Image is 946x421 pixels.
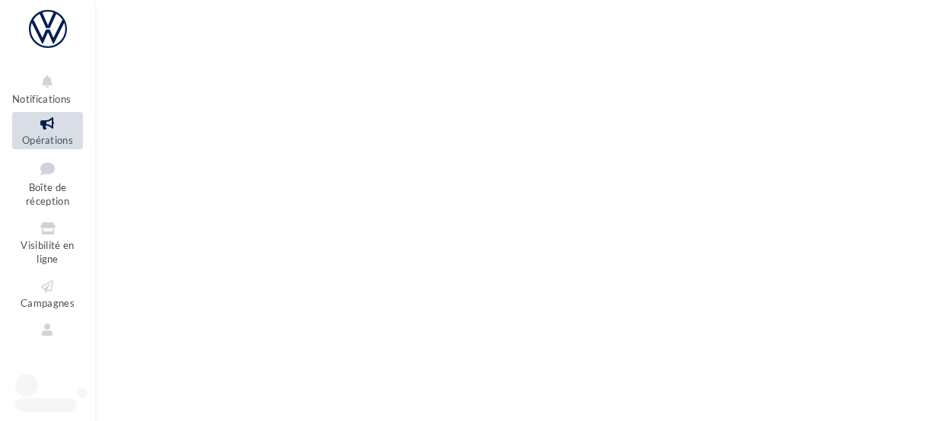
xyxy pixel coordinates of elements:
a: Contacts [12,318,83,356]
a: Opérations [12,112,83,149]
a: Boîte de réception [12,155,83,211]
span: Boîte de réception [26,181,69,208]
span: Campagnes [21,297,75,309]
span: Visibilité en ligne [21,239,74,266]
a: Campagnes [12,275,83,312]
span: Contacts [27,340,68,352]
a: Visibilité en ligne [12,217,83,269]
span: Notifications [12,93,71,105]
span: Opérations [22,134,73,146]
